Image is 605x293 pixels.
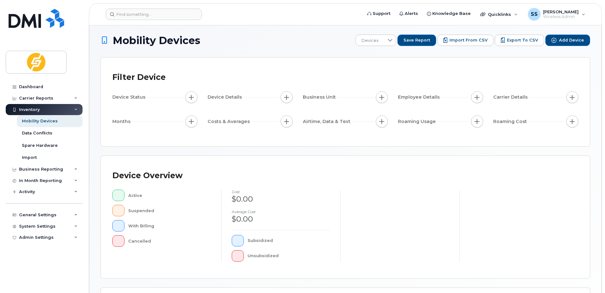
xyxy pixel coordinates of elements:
div: Device Overview [112,167,183,184]
div: Cancelled [128,235,211,247]
h4: Average cost [232,210,330,214]
span: Devices [356,35,384,46]
button: Save Report [397,35,436,46]
span: Device Details [208,94,244,101]
div: Active [128,190,211,201]
span: Device Status [112,94,147,101]
span: Mobility Devices [113,35,200,46]
div: With Billing [128,220,211,231]
span: Months [112,118,132,125]
span: Add Device [559,37,584,43]
div: Filter Device [112,69,166,86]
span: Export to CSV [507,37,538,43]
span: Costs & Averages [208,118,252,125]
h4: cost [232,190,330,194]
button: Export to CSV [495,35,544,46]
span: Save Report [403,37,430,43]
span: Carrier Details [493,94,529,101]
div: $0.00 [232,214,330,225]
div: Subsidized [248,235,330,246]
div: Suspended [128,205,211,216]
div: $0.00 [232,194,330,205]
span: Business Unit [303,94,338,101]
span: Roaming Usage [398,118,438,125]
span: Import from CSV [449,37,488,43]
span: Airtime, Data & Text [303,118,352,125]
span: Employee Details [398,94,442,101]
button: Import from CSV [437,35,494,46]
button: Add Device [545,35,590,46]
div: Unsubsidized [248,250,330,262]
span: Roaming Cost [493,118,529,125]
